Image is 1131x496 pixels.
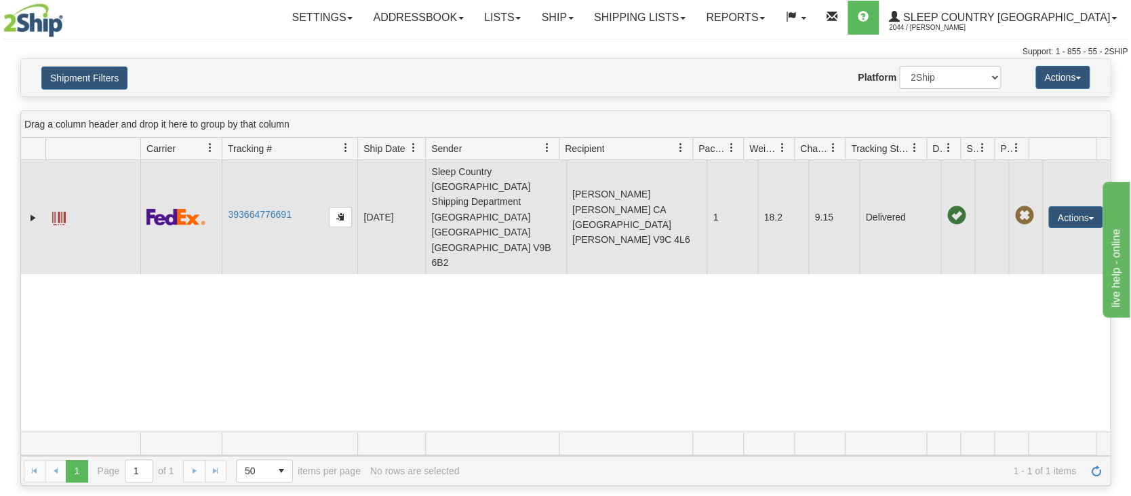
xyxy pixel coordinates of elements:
td: [PERSON_NAME] [PERSON_NAME] CA [GEOGRAPHIC_DATA] [PERSON_NAME] V9C 4L6 [566,160,707,274]
a: Weight filter column settings [771,136,794,159]
a: Refresh [1086,460,1107,482]
a: Delivery Status filter column settings [937,136,960,159]
a: Addressbook [363,1,474,35]
a: Pickup Status filter column settings [1005,136,1028,159]
td: Sleep Country [GEOGRAPHIC_DATA] Shipping Department [GEOGRAPHIC_DATA] [GEOGRAPHIC_DATA] [GEOGRAPH... [425,160,566,274]
input: Page 1 [125,460,153,482]
td: 18.2 [757,160,808,274]
span: Shipment Issues [966,142,978,155]
button: Actions [1035,66,1090,89]
span: Packages [698,142,727,155]
span: On time [947,206,966,225]
td: Delivered [859,160,940,274]
a: Tracking Status filter column settings [903,136,926,159]
span: 50 [245,464,262,478]
a: Carrier filter column settings [199,136,222,159]
a: Recipient filter column settings [669,136,692,159]
span: Page of 1 [98,459,174,482]
a: Expand [26,211,40,225]
a: Tracking # filter column settings [334,136,357,159]
a: Lists [474,1,531,35]
span: 2044 / [PERSON_NAME] [889,21,991,35]
span: select [271,460,292,482]
span: Ship Date [363,142,405,155]
div: Support: 1 - 855 - 55 - 2SHIP [3,46,1128,58]
button: Copy to clipboard [329,207,352,227]
a: Charge filter column settings [822,136,845,159]
span: Sleep Country [GEOGRAPHIC_DATA] [900,12,1110,23]
span: Pickup Not Assigned [1014,206,1033,225]
a: Sleep Country [GEOGRAPHIC_DATA] 2044 / [PERSON_NAME] [879,1,1127,35]
td: 1 [707,160,757,274]
button: Shipment Filters [41,66,127,90]
span: Tracking # [228,142,272,155]
div: No rows are selected [370,465,460,476]
span: Charge [800,142,829,155]
a: Label [52,206,66,227]
td: [DATE] [357,160,425,274]
span: Delivery Status [932,142,944,155]
span: 1 - 1 of 1 items [469,465,1076,476]
span: Pickup Status [1000,142,1012,155]
a: 393664776691 [228,209,291,220]
iframe: chat widget [1100,178,1130,317]
a: Reports [696,1,775,35]
span: Sender [431,142,462,155]
span: Recipient [565,142,604,155]
img: 2 - FedEx Express® [146,208,205,225]
a: Ship [531,1,583,35]
div: grid grouping header [21,111,1110,138]
a: Settings [281,1,363,35]
div: live help - online [10,8,125,24]
a: Packages filter column settings [720,136,743,159]
span: items per page [236,459,361,482]
span: Tracking Status [851,142,910,155]
td: 9.15 [808,160,859,274]
a: Shipment Issues filter column settings [971,136,994,159]
a: Shipping lists [584,1,696,35]
img: logo2044.jpg [3,3,63,37]
span: Weight [749,142,778,155]
span: Carrier [146,142,176,155]
span: Page 1 [66,460,87,482]
label: Platform [858,71,896,84]
span: Page sizes drop down [236,459,293,482]
button: Actions [1048,206,1103,228]
a: Ship Date filter column settings [402,136,425,159]
a: Sender filter column settings [536,136,559,159]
